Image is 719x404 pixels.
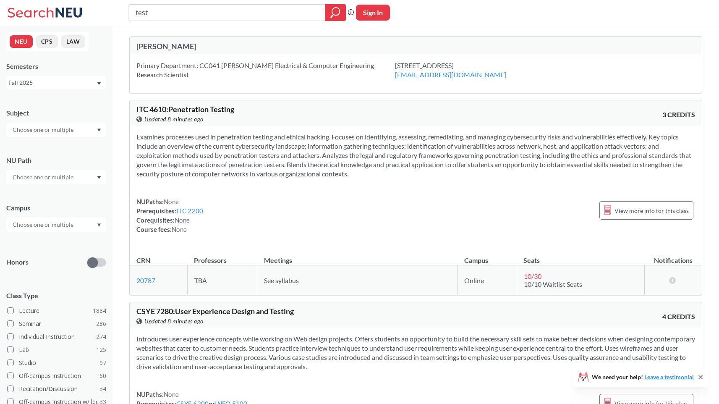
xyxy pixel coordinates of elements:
[99,358,106,367] span: 97
[164,198,179,205] span: None
[6,123,106,137] div: Dropdown arrow
[6,218,106,232] div: Dropdown arrow
[136,307,294,316] span: CSYE 7280 : User Experience Design and Testing
[6,257,29,267] p: Honors
[6,291,106,300] span: Class Type
[8,220,79,230] input: Choose one or multiple
[524,280,582,288] span: 10/10 Waitlist Seats
[136,105,234,114] span: ITC 4610 : Penetration Testing
[136,61,395,79] div: Primary Department: CC041 [PERSON_NAME] Electrical & Computer Engineering Research Scientist
[93,306,106,315] span: 1884
[97,82,101,85] svg: Dropdown arrow
[356,5,390,21] button: Sign In
[144,317,204,326] span: Updated 8 minutes ago
[395,71,506,79] a: [EMAIL_ADDRESS][DOMAIN_NAME]
[99,371,106,380] span: 60
[164,391,179,398] span: None
[7,370,106,381] label: Off-campus instruction
[136,334,695,371] section: Introduces user experience concepts while working on Web design projects. Offers students an oppo...
[7,318,106,329] label: Seminar
[645,247,702,265] th: Notifications
[6,62,106,71] div: Semesters
[8,172,79,182] input: Choose one or multiple
[176,207,203,215] a: ITC 2200
[662,312,695,321] span: 4 CREDITS
[8,125,79,135] input: Choose one or multiple
[395,61,527,79] div: [STREET_ADDRESS]
[187,247,257,265] th: Professors
[36,35,58,48] button: CPS
[257,247,458,265] th: Meetings
[6,170,106,184] div: Dropdown arrow
[96,319,106,328] span: 286
[7,344,106,355] label: Lab
[135,5,319,20] input: Class, professor, course number, "phrase"
[7,383,106,394] label: Recitation/Discussion
[6,203,106,212] div: Campus
[136,256,150,265] div: CRN
[96,332,106,341] span: 274
[7,357,106,368] label: Studio
[136,276,155,284] a: 20787
[6,156,106,165] div: NU Path
[136,42,416,51] div: [PERSON_NAME]
[6,76,106,89] div: Fall 2025Dropdown arrow
[458,265,517,295] td: Online
[614,205,689,216] span: View more info for this class
[592,374,694,380] span: We need your help!
[61,35,85,48] button: LAW
[172,226,187,233] span: None
[97,129,101,132] svg: Dropdown arrow
[662,110,695,119] span: 3 CREDITS
[136,197,203,234] div: NUPaths: Prerequisites: Corequisites: Course fees:
[517,247,644,265] th: Seats
[330,7,340,18] svg: magnifying glass
[97,176,101,179] svg: Dropdown arrow
[644,373,694,380] a: Leave a testimonial
[144,115,204,124] span: Updated 8 minutes ago
[264,276,299,284] span: See syllabus
[458,247,517,265] th: Campus
[175,216,190,224] span: None
[524,272,541,280] span: 10 / 30
[6,108,106,118] div: Subject
[96,345,106,354] span: 125
[325,4,346,21] div: magnifying glass
[99,384,106,394] span: 34
[10,35,33,48] button: NEU
[7,331,106,342] label: Individual Instruction
[136,132,695,178] section: Examines processes used in penetration testing and ethical hacking. Focuses on identifying, asses...
[187,265,257,295] td: TBA
[7,305,106,316] label: Lecture
[97,223,101,227] svg: Dropdown arrow
[8,78,96,87] div: Fall 2025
